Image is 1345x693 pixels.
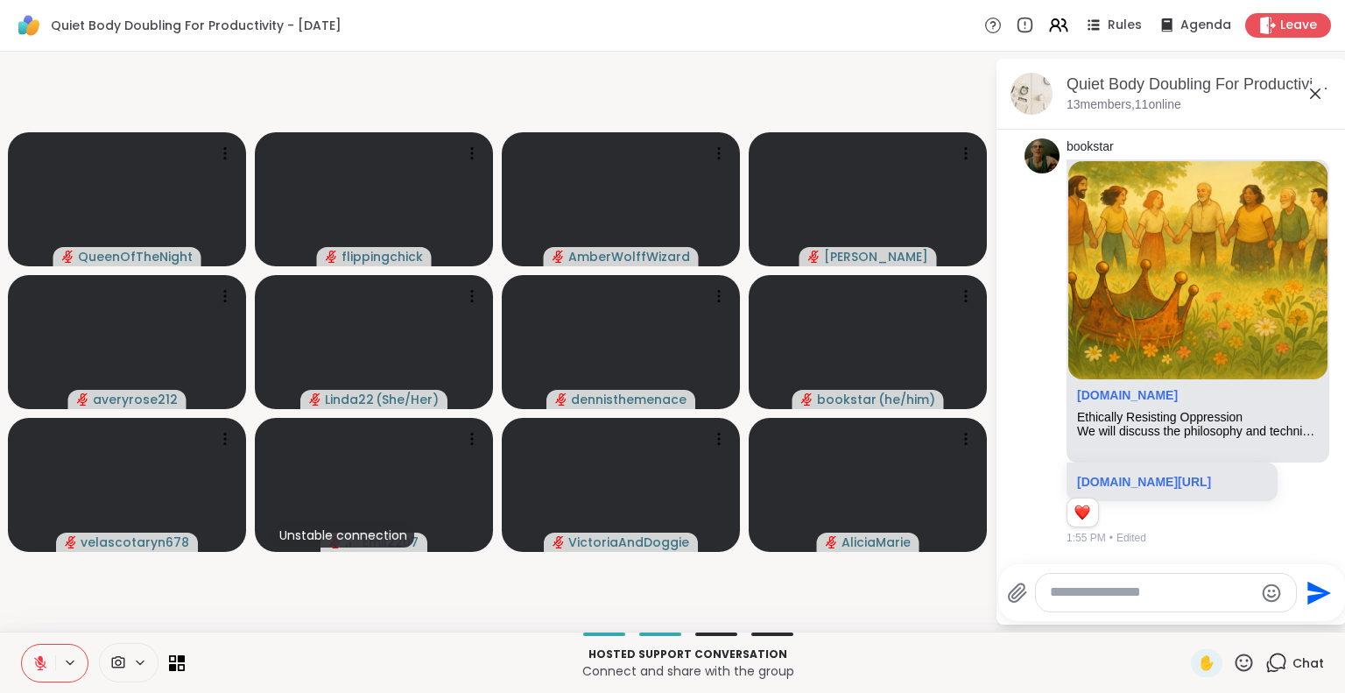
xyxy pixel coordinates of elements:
[77,393,89,406] span: audio-muted
[376,391,439,408] span: ( She/Her )
[568,248,690,265] span: AmberWolffWizard
[93,391,178,408] span: averyrose212
[1198,653,1215,674] span: ✋
[1297,573,1336,612] button: Send
[1108,17,1142,34] span: Rules
[326,251,338,263] span: audio-muted
[1067,74,1333,95] div: Quiet Body Doubling For Productivity - [DATE]
[842,534,911,551] span: AliciaMarie
[1067,530,1106,546] span: 1:55 PM
[568,534,689,551] span: VictoriaAndDoggie
[78,248,193,265] span: QueenOfTheNight
[1261,583,1282,604] button: Emoji picker
[824,248,928,265] span: [PERSON_NAME]
[1011,73,1053,115] img: Quiet Body Doubling For Productivity - Tuesday, Oct 14
[309,393,321,406] span: audio-muted
[1067,138,1114,156] a: bookstar
[1067,96,1181,114] p: 13 members, 11 online
[1180,17,1231,34] span: Agenda
[1067,499,1098,527] div: Reaction list
[195,647,1180,662] p: Hosted support conversation
[817,391,877,408] span: bookstar
[1292,654,1324,672] span: Chat
[571,391,687,408] span: dennisthemenace
[553,251,565,263] span: audio-muted
[342,248,423,265] span: flippingchick
[1116,530,1146,546] span: Edited
[51,17,342,34] span: Quiet Body Doubling For Productivity - [DATE]
[878,391,935,408] span: ( he/him )
[1073,506,1091,520] button: Reactions: love
[1109,530,1113,546] span: •
[1077,388,1178,402] a: Attachment
[65,536,77,548] span: audio-muted
[272,523,414,548] div: Unstable connection
[1068,161,1327,379] img: Ethically Resisting Oppression
[553,536,565,548] span: audio-muted
[555,393,567,406] span: audio-muted
[62,251,74,263] span: audio-muted
[1050,583,1254,602] textarea: Type your message
[81,534,189,551] span: velascotaryn678
[826,536,838,548] span: audio-muted
[1077,410,1319,425] div: Ethically Resisting Oppression
[1077,424,1319,439] div: We will discuss the philosophy and techniques of resisting oppression from authoritarian regimes ...
[1025,138,1060,173] img: https://sharewell-space-live.sfo3.digitaloceanspaces.com/user-generated/535310fa-e9f2-4698-8a7d-4...
[808,251,820,263] span: audio-muted
[325,391,374,408] span: Linda22
[14,11,44,40] img: ShareWell Logomark
[801,393,813,406] span: audio-muted
[1077,475,1211,489] a: [DOMAIN_NAME][URL]
[195,662,1180,680] p: Connect and share with the group
[1280,17,1317,34] span: Leave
